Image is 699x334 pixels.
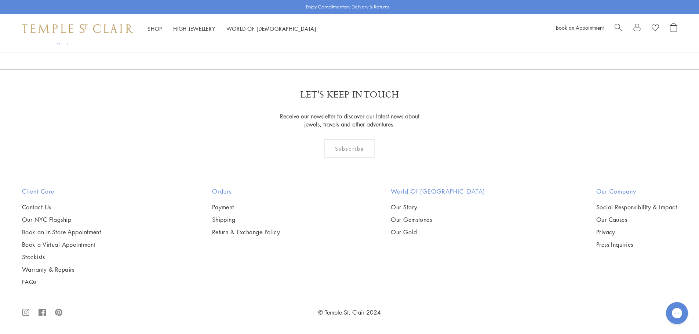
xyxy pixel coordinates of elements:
a: Press Inquiries [596,241,677,249]
a: Our Gold [391,228,485,236]
a: High JewelleryHigh Jewellery [173,25,215,32]
a: World of [DEMOGRAPHIC_DATA]World of [DEMOGRAPHIC_DATA] [226,25,316,32]
a: Our Causes [596,216,677,224]
h2: World of [GEOGRAPHIC_DATA] [391,187,485,196]
p: Receive our newsletter to discover our latest news about jewels, travels and other adventures. [275,112,424,128]
a: ShopShop [148,25,162,32]
p: Enjoy Complimentary Delivery & Returns [306,3,389,11]
a: Privacy [596,228,677,236]
a: Stockists [22,253,101,261]
div: Subscribe [324,139,375,158]
a: Our Gemstones [391,216,485,224]
a: Book an In-Store Appointment [22,228,101,236]
a: Contact Us [22,203,101,211]
a: Our Story [391,203,485,211]
a: Return & Exchange Policy [212,228,280,236]
h2: Orders [212,187,280,196]
a: Payment [212,203,280,211]
a: Open Shopping Bag [670,23,677,34]
nav: Main navigation [148,24,316,33]
a: Social Responsibility & Impact [596,203,677,211]
h2: Our Company [596,187,677,196]
iframe: Gorgias live chat messenger [662,300,692,327]
a: Book a Virtual Appointment [22,241,101,249]
a: View Wishlist [652,23,659,34]
a: FAQs [22,278,101,286]
a: Search [615,23,622,34]
a: Shipping [212,216,280,224]
p: LET'S KEEP IN TOUCH [300,88,399,101]
a: © Temple St. Clair 2024 [318,308,381,316]
a: Warranty & Repairs [22,265,101,274]
img: Temple St. Clair [22,24,133,33]
a: Book an Appointment [556,24,604,31]
h2: Client Care [22,187,101,196]
a: Our NYC Flagship [22,216,101,224]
